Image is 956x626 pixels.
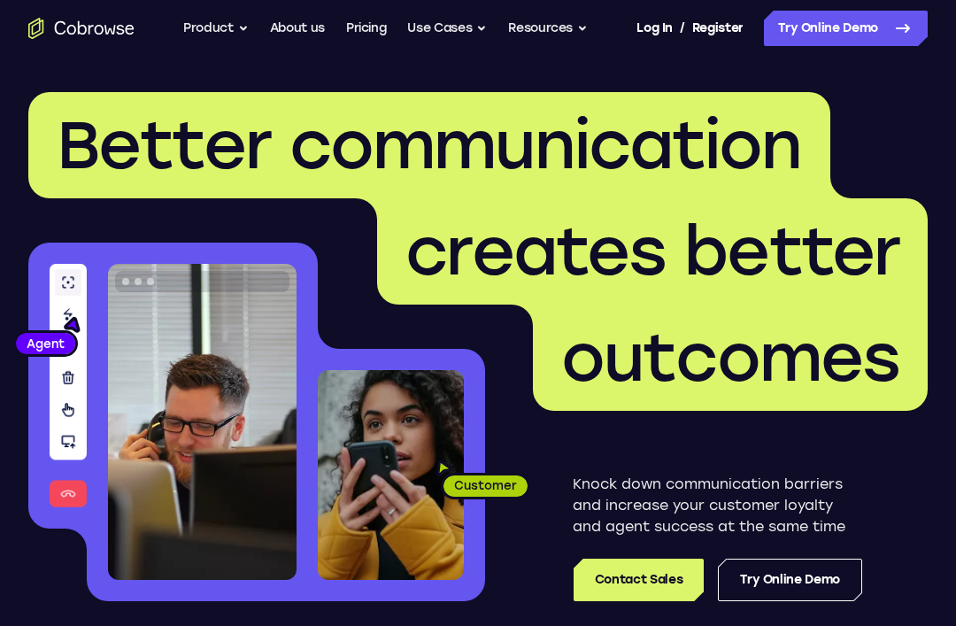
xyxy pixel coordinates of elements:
[764,11,928,46] a: Try Online Demo
[183,11,249,46] button: Product
[108,264,297,580] img: A customer support agent talking on the phone
[407,11,487,46] button: Use Cases
[346,11,387,46] a: Pricing
[318,370,464,580] img: A customer holding their phone
[561,318,899,398] span: outcomes
[270,11,325,46] a: About us
[680,18,685,39] span: /
[508,11,588,46] button: Resources
[28,18,135,39] a: Go to the home page
[718,559,862,601] a: Try Online Demo
[405,212,899,291] span: creates better
[574,559,704,601] a: Contact Sales
[636,11,672,46] a: Log In
[57,105,802,185] span: Better communication
[692,11,744,46] a: Register
[573,474,862,537] p: Knock down communication barriers and increase your customer loyalty and agent success at the sam...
